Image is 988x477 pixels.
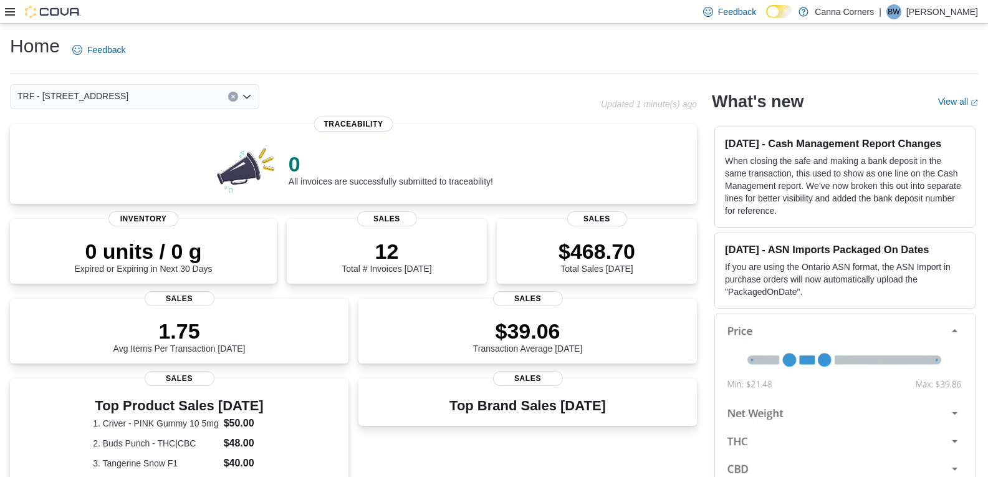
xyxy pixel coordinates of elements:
a: Feedback [67,37,130,62]
h3: Top Brand Sales [DATE] [449,398,606,413]
span: Feedback [718,6,756,18]
svg: External link [971,99,978,107]
div: Total # Invoices [DATE] [342,239,431,274]
div: Total Sales [DATE] [559,239,635,274]
div: Expired or Expiring in Next 30 Days [75,239,213,274]
p: Canna Corners [815,4,874,19]
button: Clear input [228,92,238,102]
div: Transaction Average [DATE] [473,319,583,354]
h3: [DATE] - Cash Management Report Changes [725,137,965,150]
p: 0 [289,152,493,176]
p: 1.75 [113,319,246,344]
dt: 1. Criver - PINK Gummy 10 5mg [93,417,218,430]
dt: 3. Tangerine Snow F1 [93,457,218,470]
p: 12 [342,239,431,264]
span: BW [888,4,899,19]
dd: $50.00 [224,416,266,431]
span: Sales [567,211,626,226]
span: Dark Mode [766,18,767,19]
h3: Top Product Sales [DATE] [93,398,266,413]
input: Dark Mode [766,5,792,18]
p: | [879,4,881,19]
img: Cova [25,6,81,18]
p: When closing the safe and making a bank deposit in the same transaction, this used to show as one... [725,155,965,217]
h3: [DATE] - ASN Imports Packaged On Dates [725,243,965,256]
span: Inventory [108,211,178,226]
p: $39.06 [473,319,583,344]
p: 0 units / 0 g [75,239,213,264]
h2: What's new [712,92,803,112]
dd: $40.00 [224,456,266,471]
p: If you are using the Ontario ASN format, the ASN Import in purchase orders will now automatically... [725,261,965,298]
p: $468.70 [559,239,635,264]
dd: $48.00 [224,436,266,451]
p: [PERSON_NAME] [906,4,978,19]
dt: 2. Buds Punch - THC|CBC [93,437,218,450]
span: Sales [357,211,416,226]
span: Sales [145,291,214,306]
span: Traceability [314,117,393,132]
span: Sales [493,371,563,386]
div: Avg Items Per Transaction [DATE] [113,319,246,354]
div: Brice Wieg [886,4,901,19]
p: Updated 1 minute(s) ago [601,99,697,109]
a: View allExternal link [938,97,978,107]
img: 0 [214,144,279,194]
span: Feedback [87,44,125,56]
div: All invoices are successfully submitted to traceability! [289,152,493,186]
h1: Home [10,34,60,59]
span: Sales [145,371,214,386]
span: Sales [493,291,563,306]
span: TRF - [STREET_ADDRESS] [17,89,128,104]
button: Open list of options [242,92,252,102]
